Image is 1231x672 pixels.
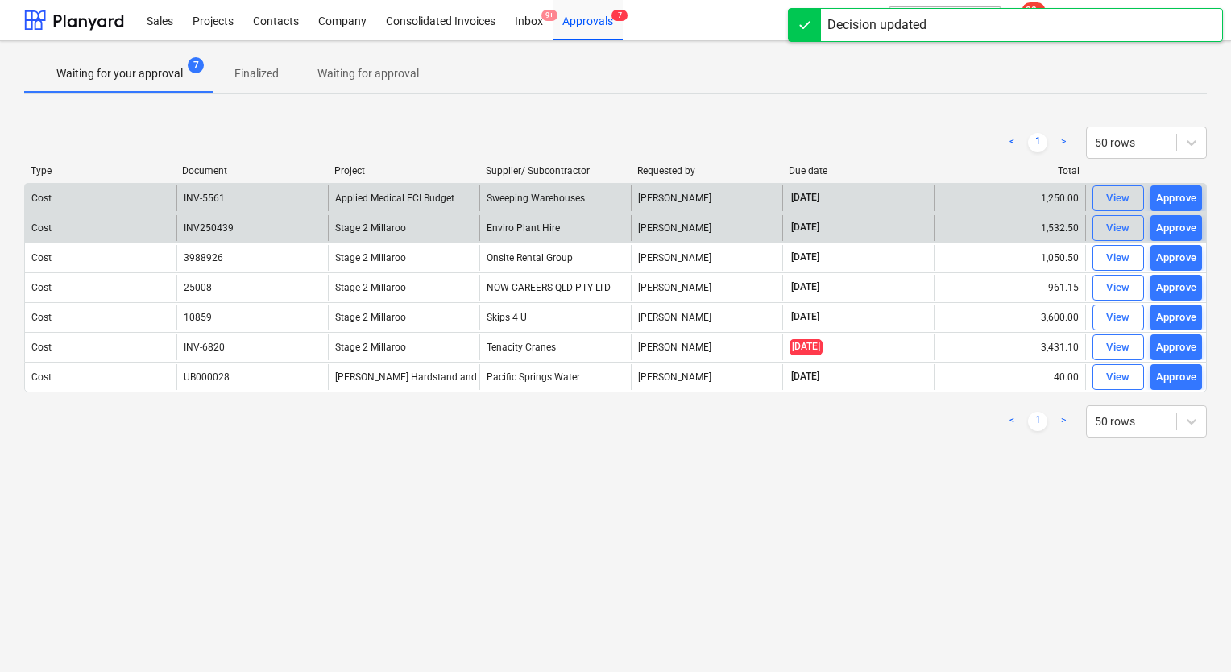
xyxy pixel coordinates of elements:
div: Cost [31,282,52,293]
div: Cost [31,371,52,383]
div: 961.15 [934,275,1085,301]
div: 1,050.50 [934,245,1085,271]
span: 7 [611,10,628,21]
div: Cost [31,222,52,234]
div: Approve [1156,338,1197,357]
div: Type [31,165,169,176]
div: 1,250.00 [934,185,1085,211]
span: Stage 2 Millaroo [335,222,406,234]
div: INV-5561 [184,193,225,204]
div: View [1106,368,1130,387]
div: Tenacity Cranes [479,334,631,360]
div: [PERSON_NAME] [631,275,782,301]
iframe: Chat Widget [1150,595,1231,672]
div: Project [334,165,473,176]
p: Waiting for your approval [56,65,183,82]
div: [PERSON_NAME] [631,364,782,390]
div: 3988926 [184,252,223,263]
div: 25008 [184,282,212,293]
button: Approve [1150,185,1202,211]
div: Approve [1156,189,1197,208]
div: Approve [1156,279,1197,297]
span: Stage 2 Millaroo [335,312,406,323]
span: Stage 2 Millaroo [335,342,406,353]
div: Decision updated [827,15,926,35]
span: [DATE] [790,251,821,264]
div: 1,532.50 [934,215,1085,241]
div: [PERSON_NAME] [631,305,782,330]
span: [DATE] [790,310,821,324]
div: Approve [1156,368,1197,387]
span: [DATE] [790,221,821,234]
div: INV250439 [184,222,234,234]
div: Total [941,165,1080,176]
div: Cost [31,312,52,323]
div: [PERSON_NAME] [631,334,782,360]
div: Document [182,165,321,176]
span: 7 [188,57,204,73]
div: Cost [31,193,52,204]
div: Enviro Plant Hire [479,215,631,241]
span: Carole Park Hardstand and Docks [335,371,506,383]
div: INV-6820 [184,342,225,353]
span: Applied Medical ECI Budget [335,193,454,204]
div: 3,431.10 [934,334,1085,360]
button: View [1092,245,1144,271]
a: Page 1 is your current page [1028,133,1047,152]
div: Approve [1156,309,1197,327]
span: [DATE] [790,280,821,294]
button: View [1092,215,1144,241]
button: Approve [1150,245,1202,271]
button: Approve [1150,334,1202,360]
button: View [1092,364,1144,390]
div: View [1106,189,1130,208]
span: 9+ [541,10,557,21]
div: UB000028 [184,371,230,383]
div: View [1106,249,1130,268]
div: View [1106,279,1130,297]
div: Pacific Springs Water [479,364,631,390]
span: [DATE] [790,370,821,384]
div: Approve [1156,219,1197,238]
a: Page 1 is your current page [1028,412,1047,431]
button: View [1092,305,1144,330]
div: Cost [31,252,52,263]
div: Cost [31,342,52,353]
button: View [1092,185,1144,211]
div: [PERSON_NAME] [631,185,782,211]
button: Approve [1150,215,1202,241]
div: Skips 4 U [479,305,631,330]
a: Previous page [1002,133,1022,152]
p: Waiting for approval [317,65,419,82]
div: View [1106,338,1130,357]
span: Stage 2 Millaroo [335,252,406,263]
div: 3,600.00 [934,305,1085,330]
button: View [1092,275,1144,301]
div: [PERSON_NAME] [631,245,782,271]
div: View [1106,309,1130,327]
div: Requested by [637,165,776,176]
div: NOW CAREERS QLD PTY LTD [479,275,631,301]
div: Due date [789,165,927,176]
div: Supplier/ Subcontractor [486,165,624,176]
a: Previous page [1002,412,1022,431]
button: Approve [1150,275,1202,301]
a: Next page [1054,133,1073,152]
div: Approve [1156,249,1197,268]
span: [DATE] [790,191,821,205]
button: Approve [1150,305,1202,330]
div: Onsite Rental Group [479,245,631,271]
span: Stage 2 Millaroo [335,282,406,293]
div: View [1106,219,1130,238]
span: [DATE] [790,339,823,355]
a: Next page [1054,412,1073,431]
button: View [1092,334,1144,360]
div: 10859 [184,312,212,323]
div: 40.00 [934,364,1085,390]
p: Finalized [234,65,279,82]
button: Approve [1150,364,1202,390]
div: Sweeping Warehouses [479,185,631,211]
div: [PERSON_NAME] [631,215,782,241]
